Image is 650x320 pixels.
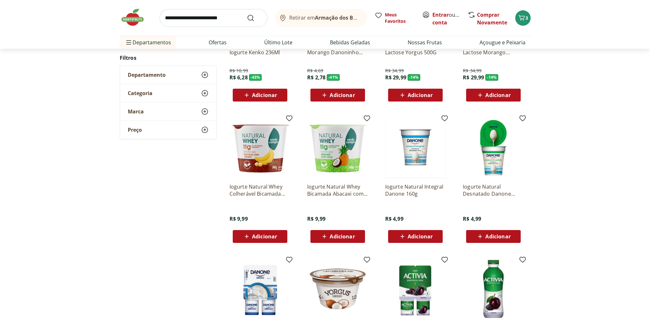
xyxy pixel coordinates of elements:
[264,39,292,46] a: Último Lote
[252,93,277,98] span: Adicionar
[408,234,433,239] span: Adicionar
[230,117,290,178] img: Iogurte Natural Whey Colherável Bicamada Banana com Canela 11g de Proteína Verde Campo 140g
[385,74,406,81] span: R$ 29,99
[128,72,166,78] span: Departamento
[330,39,370,46] a: Bebidas Geladas
[432,11,461,26] span: ou
[160,9,267,27] input: search
[466,230,521,243] button: Adicionar
[385,183,446,197] a: Iogurte Natural Integral Danone 160g
[463,67,481,74] span: R$ 34,99
[128,90,152,96] span: Categoria
[307,74,325,81] span: R$ 2,78
[230,215,248,222] span: R$ 9,99
[463,117,524,178] img: Iogurte Natural Desnatado Danone 160g
[230,258,290,319] img: Iogurte Grego Tradicional Danone 340g
[247,14,262,22] button: Submit Search
[463,215,481,222] span: R$ 4,99
[307,258,368,319] img: Iogurte Grego Integral Coco Yorgus 130g
[209,39,227,46] a: Ofertas
[485,93,510,98] span: Adicionar
[408,93,433,98] span: Adicionar
[230,74,248,81] span: R$ 6,28
[120,51,217,64] h2: Filtros
[385,117,446,178] img: Iogurte Natural Integral Danone 160g
[125,35,133,50] button: Menu
[327,74,340,81] span: - 41 %
[233,89,287,102] button: Adicionar
[128,108,144,115] span: Marca
[432,11,449,18] a: Entrar
[230,183,290,197] a: Iogurte Natural Whey Colherável Bicamada Banana com Canela 11g de Proteína Verde Campo 140g
[330,93,355,98] span: Adicionar
[480,39,525,46] a: Açougue e Peixaria
[385,258,446,319] img: Iogurte Activia Ameixa Danone 340g
[477,11,507,26] a: Comprar Novamente
[375,12,414,24] a: Meus Favoritos
[388,89,443,102] button: Adicionar
[385,12,414,24] span: Meus Favoritos
[466,89,521,102] button: Adicionar
[128,127,142,133] span: Preço
[252,234,277,239] span: Adicionar
[385,67,403,74] span: R$ 34,99
[307,183,368,197] a: Iogurte Natural Whey Bicamada Abacaxi com Coco 11g de Proteína Verde Campo 140g
[307,117,368,178] img: Iogurte Natural Whey Bicamada Abacaxi com Coco 11g de Proteína Verde Campo 140g
[120,102,216,120] button: Marca
[525,15,528,21] span: 3
[463,258,524,319] img: Iogurte de Ameixa Activia 800g
[307,215,325,222] span: R$ 9,99
[125,35,171,50] span: Departamentos
[315,14,374,21] b: Armação dos Búzios/RJ
[120,84,216,102] button: Categoria
[310,89,365,102] button: Adicionar
[289,15,360,21] span: Retirar em
[233,230,287,243] button: Adicionar
[463,183,524,197] a: Iogurte Natural Desnatado Danone 160g
[388,230,443,243] button: Adicionar
[385,215,403,222] span: R$ 4,99
[120,66,216,84] button: Departamento
[249,74,262,81] span: - 43 %
[463,74,484,81] span: R$ 29,99
[485,234,510,239] span: Adicionar
[310,230,365,243] button: Adicionar
[307,67,323,74] span: R$ 4,69
[120,8,152,27] img: Hortifruti
[432,11,468,26] a: Criar conta
[330,234,355,239] span: Adicionar
[408,74,420,81] span: - 14 %
[408,39,442,46] a: Nossas Frutas
[230,67,248,74] span: R$ 10,99
[485,74,498,81] span: - 14 %
[120,121,216,139] button: Preço
[275,9,367,27] button: Retirar emArmação dos Búzios/RJ
[515,10,531,26] button: Carrinho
